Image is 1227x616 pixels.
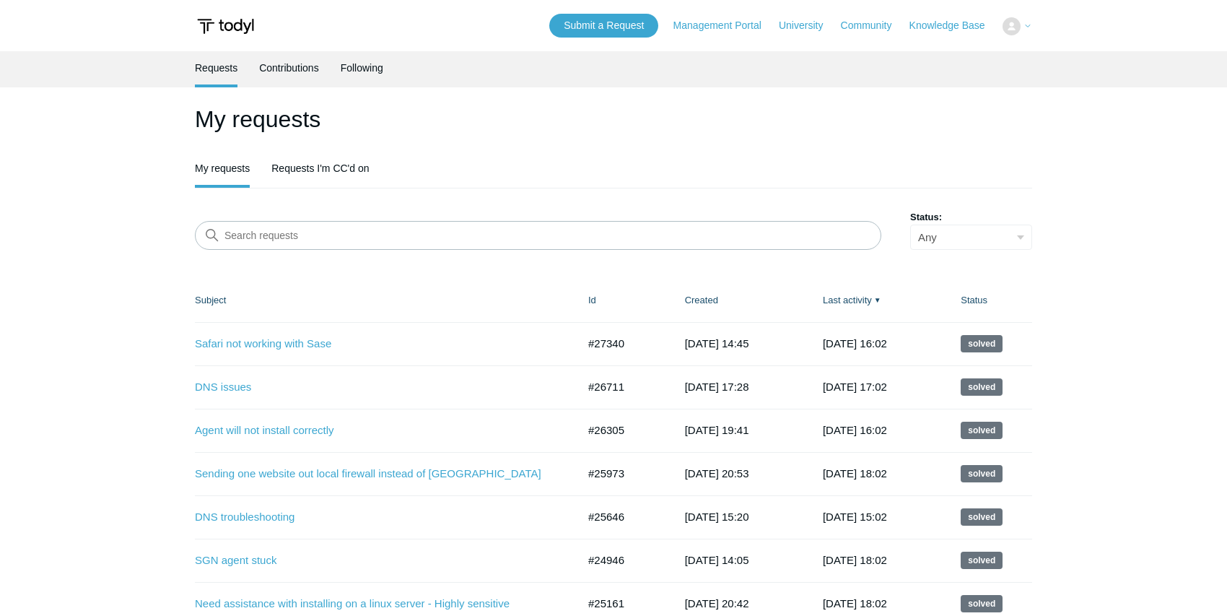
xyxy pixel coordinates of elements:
a: SGN agent stuck [195,552,556,569]
a: Requests I'm CC'd on [271,152,369,185]
input: Search requests [195,221,881,250]
a: My requests [195,152,250,185]
a: DNS issues [195,379,556,396]
td: #26711 [574,365,671,409]
a: Created [685,295,718,305]
td: #26305 [574,409,671,452]
time: 2025-06-19T18:02:06+00:00 [823,597,887,610]
time: 2025-06-19T18:02:07+00:00 [823,554,887,566]
a: Requests [195,51,237,84]
a: Knowledge Base [909,18,1000,33]
a: DNS troubleshooting [195,509,556,526]
span: This request has been solved [961,378,1003,396]
td: #25973 [574,452,671,495]
a: Community [841,18,907,33]
span: This request has been solved [961,552,1003,569]
time: 2025-07-16T19:41:03+00:00 [685,424,749,436]
td: #24946 [574,539,671,582]
time: 2025-09-11T16:02:51+00:00 [823,337,887,350]
h1: My requests [195,102,1032,136]
span: This request has been solved [961,508,1003,526]
time: 2025-06-24T15:20:12+00:00 [685,511,749,523]
time: 2025-05-19T14:05:12+00:00 [685,554,749,566]
img: Todyl Support Center Help Center home page [195,13,256,40]
a: Submit a Request [549,14,658,38]
a: Safari not working with Sase [195,336,556,352]
time: 2025-07-27T15:02:14+00:00 [823,511,887,523]
time: 2025-08-12T14:45:25+00:00 [685,337,749,350]
span: This request has been solved [961,595,1003,612]
a: Last activity▼ [823,295,872,305]
a: University [779,18,837,33]
a: Need assistance with installing on a linux server - Highly sensitive [195,596,556,612]
span: This request has been solved [961,465,1003,482]
time: 2025-07-07T20:53:37+00:00 [685,467,749,480]
th: Id [574,279,671,322]
a: Agent will not install correctly [195,422,556,439]
th: Subject [195,279,574,322]
td: #25646 [574,495,671,539]
span: This request has been solved [961,335,1003,352]
span: This request has been solved [961,422,1003,439]
span: ▼ [874,295,881,305]
td: #27340 [574,322,671,365]
a: Following [341,51,383,84]
label: Status: [910,210,1032,225]
time: 2025-07-24T17:28:25+00:00 [685,381,749,393]
time: 2025-05-28T20:42:02+00:00 [685,597,749,610]
a: Management Portal [673,18,776,33]
time: 2025-08-13T16:02:55+00:00 [823,424,887,436]
time: 2025-07-28T18:02:57+00:00 [823,467,887,480]
a: Contributions [259,51,319,84]
th: Status [946,279,1032,322]
a: Sending one website out local firewall instead of [GEOGRAPHIC_DATA] [195,466,556,482]
time: 2025-08-20T17:02:57+00:00 [823,381,887,393]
